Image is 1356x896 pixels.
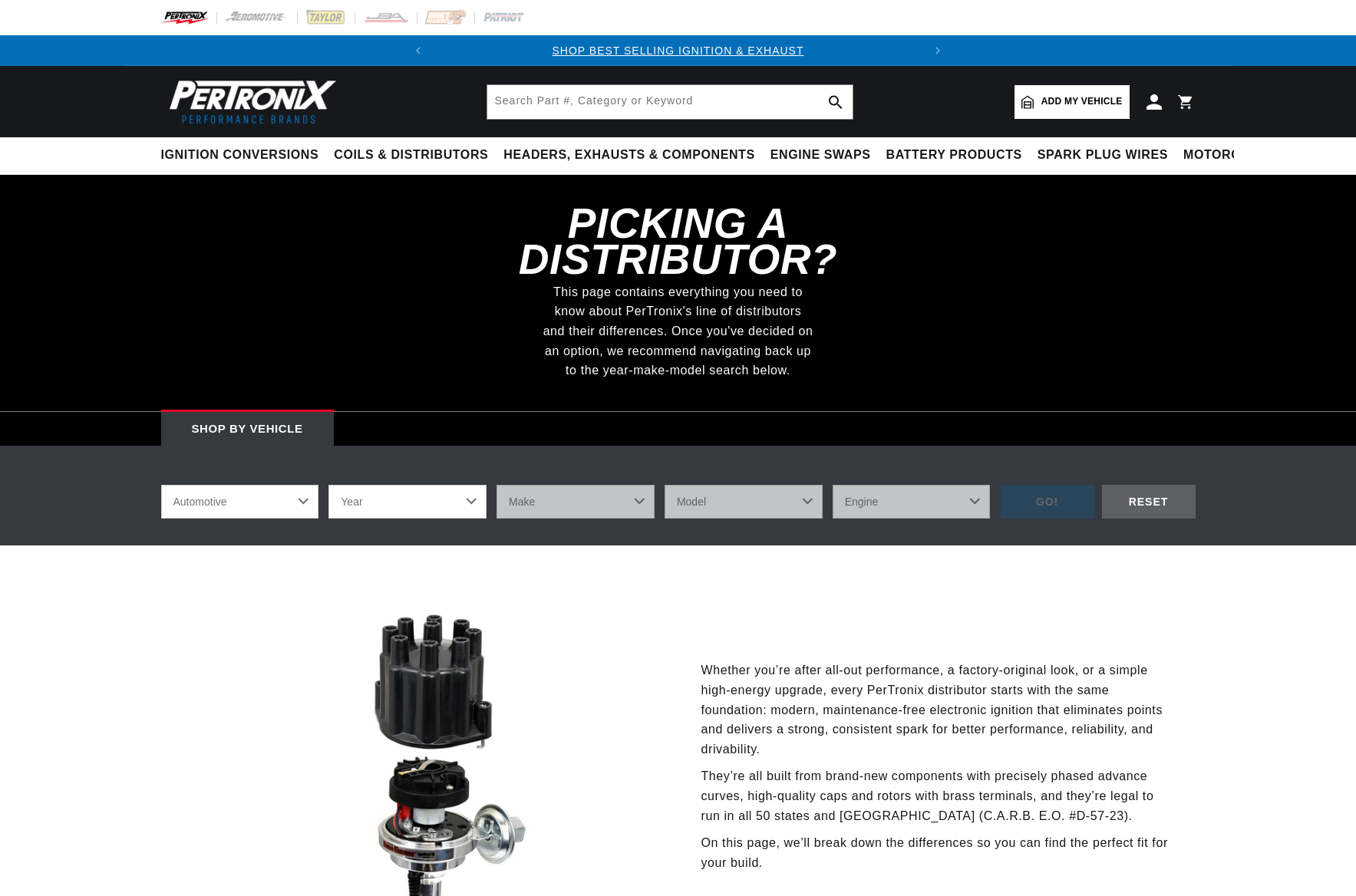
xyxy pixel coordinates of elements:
[763,137,879,173] summary: Engine Swaps
[487,85,853,119] input: Search Part #, Category or Keyword
[326,137,496,173] summary: Coils & Distributors
[496,137,762,173] summary: Headers, Exhausts & Components
[497,485,655,519] select: Make
[1176,137,1282,173] summary: Motorcycle
[1041,94,1123,109] span: Add my vehicle
[879,137,1030,173] summary: Battery Products
[328,485,487,519] select: Year
[434,42,922,59] div: Announcement
[922,35,953,66] button: Translation missing: en.sections.announcements.next_announcement
[701,833,1173,872] p: On this page, we’ll break down the differences so you can find the perfect fit for your build.
[1030,137,1176,173] summary: Spark Plug Wires
[543,282,813,380] p: This page contains everything you need to know about PerTronix's line of distributors and their d...
[161,412,334,446] div: Shop by vehicle
[833,485,991,519] select: Engine
[434,42,922,59] div: 1 of 2
[1038,147,1168,163] span: Spark Plug Wires
[503,147,754,163] span: Headers, Exhausts & Components
[886,147,1022,163] span: Battery Products
[403,35,434,66] button: Translation missing: en.sections.announcements.previous_announcement
[334,147,488,163] span: Coils & Distributors
[665,485,823,519] select: Model
[819,85,853,119] button: search button
[770,147,871,163] span: Engine Swaps
[701,660,1173,759] p: Whether you’re after all-out performance, a factory-original look, or a simple high-energy upgrad...
[701,766,1173,825] p: They’re all built from brand-new components with precisely phased advance curves, high-quality ca...
[161,147,319,163] span: Ignition Conversions
[161,75,338,128] img: Pertronix
[1015,85,1130,119] a: Add my vehicle
[1102,485,1196,519] div: RESET
[123,35,1234,66] slideshow-component: Translation missing: en.sections.announcements.announcement_bar
[161,137,327,173] summary: Ignition Conversions
[552,44,803,57] a: SHOP BEST SELLING IGNITION & EXHAUST
[448,206,909,278] h3: Picking a Distributor?
[1183,147,1275,163] span: Motorcycle
[161,485,319,519] select: Ride Type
